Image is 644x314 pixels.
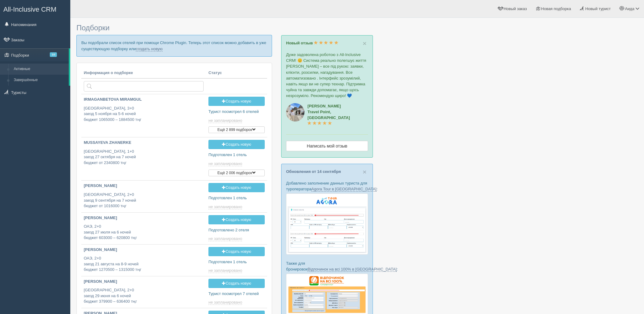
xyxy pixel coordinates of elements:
[208,227,265,233] p: Подготовлено 2 отеля
[84,106,204,123] p: [GEOGRAPHIC_DATA], 3+0 заезд 5 ноября на 5-6 ночей бюджет 1065000 – 1884500 тңг
[208,97,265,106] a: Создать новую
[81,213,206,244] a: [PERSON_NAME] ОАЭ, 2+0заезд 27 июля на 6 ночейбюджет 603000 – 620800 тңг
[208,268,242,273] span: не запланировано
[208,259,265,265] p: Подготовлен 1 отель
[81,137,206,171] a: MUSSAYEVA ZHANERKE [GEOGRAPHIC_DATA], 1+0заезд 27 октября на 7 ночейбюджет от 2340800 тңг
[208,170,265,176] button: Ещё 2 006 подборок
[625,6,635,11] span: Аида
[84,287,204,305] p: [GEOGRAPHIC_DATA], 2+0 заезд 29 июня на 6 ночей бюджет 379900 – 636400 тңг
[11,75,69,86] a: Завершённые
[208,204,242,209] span: не запланировано
[0,0,70,17] a: All-Inclusive CRM
[84,215,204,221] p: [PERSON_NAME]
[208,152,265,158] p: Подготовлен 1 отель
[286,169,341,174] a: Обновления от 14 сентября
[84,97,204,103] p: IRMAGANBETOVA MIRAMGUL
[363,40,366,47] button: Close
[208,268,243,273] a: не запланировано
[208,236,242,241] span: не запланировано
[208,300,243,305] a: не запланировано
[84,279,204,285] p: [PERSON_NAME]
[208,247,265,256] a: Создать новую
[208,215,265,224] a: Создать новую
[76,35,272,56] p: Вы подобрали список отелей при помощи Chrome Plugin. Теперь этот список можно добавить в уже суще...
[307,104,350,126] a: [PERSON_NAME]Travel Point, [GEOGRAPHIC_DATA]
[81,245,206,275] a: [PERSON_NAME] ОАЭ, 2+0заезд 21 августа на 8-9 ночейбюджет 1270500 – 1315000 тңг
[208,118,242,123] span: не запланировано
[84,140,204,146] p: MUSSAYEVA ZHANERKE
[208,161,242,166] span: не запланировано
[208,204,243,209] a: не запланировано
[208,161,243,166] a: не запланировано
[208,195,265,201] p: Подготовлен 1 отель
[363,168,366,175] span: ×
[11,64,69,75] a: Активные
[208,118,243,123] a: не запланировано
[208,126,265,133] button: Ещё 2 899 подборок
[81,94,206,128] a: IRMAGANBETOVA MIRAMGUL [GEOGRAPHIC_DATA], 3+0заезд 5 ноября на 5-6 ночейбюджет 1065000 – 1884500 тңг
[504,6,527,11] span: Новый заказ
[311,187,377,192] a: Agora Tour в [GEOGRAPHIC_DATA]
[84,81,204,92] input: Поиск по стране или туристу
[208,140,265,149] a: Создать новую
[84,224,204,241] p: ОАЭ, 2+0 заезд 27 июля на 6 ночей бюджет 603000 – 620800 тңг
[3,6,57,13] span: All-Inclusive CRM
[76,24,109,32] span: Подборки
[286,52,368,99] p: Дуже задоволена роботою з All-Inclusive CRM! 😊 Система реально полегшує життя [PERSON_NAME] – все...
[208,300,242,305] span: не запланировано
[84,149,204,166] p: [GEOGRAPHIC_DATA], 1+0 заезд 27 октября на 7 ночей бюджет от 2340800 тңг
[84,192,204,209] p: [GEOGRAPHIC_DATA], 2+0 заезд 9 сентября на 7 ночей бюджет от 1016000 тңг
[363,169,366,175] button: Close
[81,68,206,79] th: Информация о подборке
[81,276,206,307] a: [PERSON_NAME] [GEOGRAPHIC_DATA], 2+0заезд 29 июня на 6 ночейбюджет 379900 – 636400 тңг
[208,291,265,297] p: Турист посмотрел 7 отелей
[541,6,571,11] span: Новая подборка
[208,109,265,115] p: Турист посмотрел 6 отелей
[84,183,204,189] p: [PERSON_NAME]
[286,180,368,192] p: Добавлено заполнение данных туриста для туроператора :
[206,68,267,79] th: Статус
[81,181,206,211] a: [PERSON_NAME] [GEOGRAPHIC_DATA], 2+0заезд 9 сентября на 7 ночейбюджет от 1016000 тңг
[208,279,265,288] a: Создать новую
[307,267,396,272] a: Відпочинок на всі 100% в [GEOGRAPHIC_DATA]
[136,47,163,51] a: создать новую
[50,52,57,57] span: 10
[286,260,368,272] p: Также для бронировок :
[585,6,611,11] span: Новый турист
[208,183,265,192] a: Создать новую
[208,236,243,241] a: не запланировано
[363,40,366,47] span: ×
[84,256,204,273] p: ОАЭ, 2+0 заезд 21 августа на 8-9 ночей бюджет 1270500 – 1315000 тңг
[286,41,338,45] a: Новый отзыв
[286,141,368,151] a: Написать мой отзыв
[84,247,204,253] p: [PERSON_NAME]
[286,193,368,255] img: agora-tour-%D1%84%D0%BE%D1%80%D0%BC%D0%B0-%D0%B1%D1%80%D0%BE%D0%BD%D1%8E%D0%B2%D0%B0%D0%BD%D0%BD%...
